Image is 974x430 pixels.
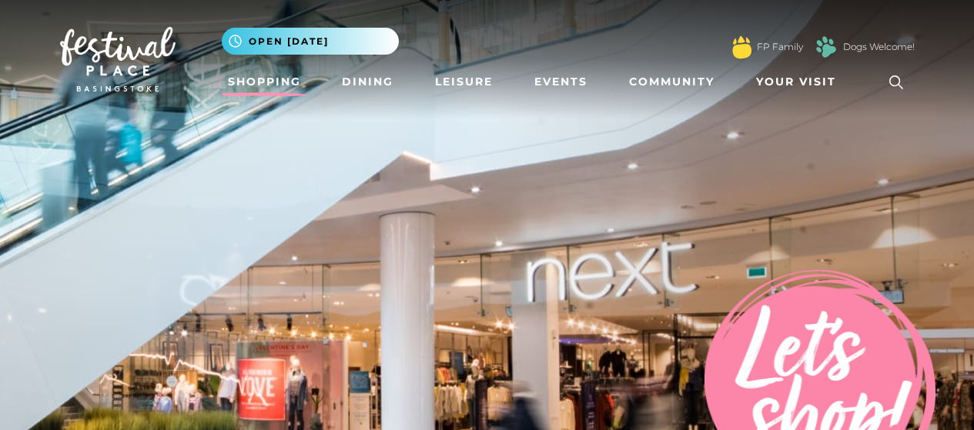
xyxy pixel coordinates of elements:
img: Festival Place Logo [60,27,176,92]
a: Dogs Welcome! [843,40,915,54]
a: Dining [336,68,400,96]
span: Open [DATE] [249,35,329,48]
a: Your Visit [750,68,850,96]
button: Open [DATE] [222,28,399,55]
a: Leisure [429,68,499,96]
a: Shopping [222,68,307,96]
span: Your Visit [756,74,836,90]
a: Events [528,68,594,96]
a: FP Family [757,40,803,54]
a: Community [623,68,721,96]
